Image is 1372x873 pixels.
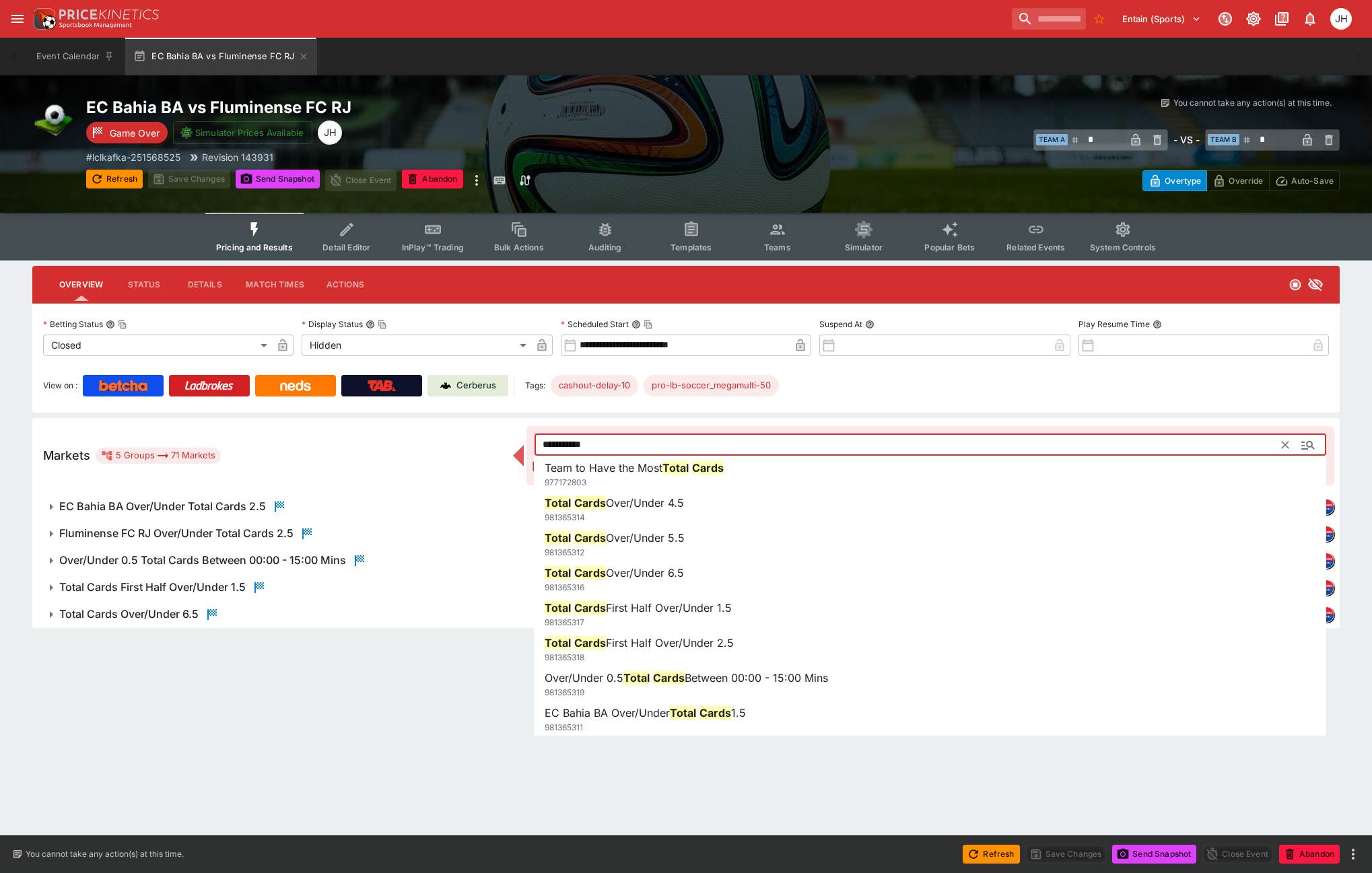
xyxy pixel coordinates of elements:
span: Simulator [845,242,883,252]
button: EC Bahia BA vs Fluminense FC RJ [125,38,317,75]
button: Notifications [1298,7,1322,31]
img: Betcha [99,380,147,391]
img: Ladbrokes [184,380,234,391]
button: Copy To Clipboard [378,320,387,329]
span: 981365318 [545,652,584,662]
p: Revision 143931 [202,150,273,164]
span: 981365312 [545,547,584,557]
span: EC Bahia BA Over/Under [545,706,670,720]
h6: Total Cards Over/Under 6.5 [59,607,199,621]
span: Team B [1208,134,1239,145]
button: No Bookmarks [1089,8,1110,30]
span: InPlay™ Trading [402,242,464,252]
h6: - VS - [1173,133,1200,147]
img: PriceKinetics [59,9,159,20]
span: Over/Under 5.5 [606,531,685,545]
span: Related Events [1006,242,1065,252]
div: Event type filters [205,213,1167,260]
span: Over/Under 0.5 [545,671,623,685]
p: Cerberus [456,379,496,392]
div: Betting Target: cerberus [644,375,779,396]
span: Auditing [588,242,621,252]
span: Cards [699,706,731,720]
a: Cerberus [427,375,508,396]
span: Total [662,461,689,475]
h6: Over/Under 0.5 Total Cards Between 00:00 - 15:00 Mins [59,553,346,567]
span: 981365314 [545,512,585,522]
span: pro-lb-soccer_megamulti-50 [644,379,779,392]
p: You cannot take any action(s) at this time. [26,848,184,860]
span: Total [545,636,571,650]
div: Jordan Hughes [1330,8,1352,30]
svg: Hidden [1307,277,1324,293]
img: TabNZ [368,380,396,391]
button: Scheduled StartCopy To Clipboard [631,320,641,329]
div: lclkafka [1318,580,1334,596]
span: Cards [574,636,606,650]
button: Toggle light/dark mode [1241,7,1266,31]
div: lclkafka [1318,553,1334,569]
button: Send Snapshot [236,170,320,188]
button: Total Cards First Half Over/Under 1.5 [32,574,1083,601]
button: Clear [1274,434,1296,456]
span: Templates [671,242,712,252]
span: First Half Over/Under 2.5 [606,636,734,650]
p: Play Resume Time [1078,318,1150,330]
img: lclkafka [1319,553,1334,568]
label: View on : [43,375,77,396]
span: 1.5 [731,706,746,720]
span: Over/Under 4.5 [606,496,684,510]
p: Override [1229,174,1263,188]
button: Documentation [1270,7,1294,31]
span: 981365311 [545,722,583,732]
button: Play Resume Time [1153,320,1162,329]
button: Refresh [963,845,1019,864]
span: Teams [764,242,791,252]
svg: Closed [1289,278,1302,291]
span: cashout-delay-10 [551,379,638,392]
button: Copy To Clipboard [118,320,127,329]
span: Detail Editor [322,242,370,252]
button: Overview [48,269,114,301]
img: Cerberus [440,380,451,391]
button: EC Bahia BA Over/Under Total Cards 2.5 [32,493,1083,520]
span: Cards [574,531,606,545]
span: First Half Over/Under 1.5 [606,601,732,615]
div: lclkafka [1318,526,1334,542]
button: Copy To Clipboard [644,320,653,329]
span: Total [623,671,650,685]
button: more [469,170,485,191]
span: System Controls [1090,242,1156,252]
img: PriceKinetics Logo [30,5,57,32]
span: Cards [692,461,724,475]
span: Total [545,566,571,580]
span: Cards [574,566,606,580]
p: Auto-Save [1291,174,1334,188]
span: Cards [574,601,606,615]
span: Popular Bets [924,242,975,252]
p: Scheduled Start [561,318,629,330]
h6: Fluminense FC RJ Over/Under Total Cards 2.5 [59,526,294,540]
button: Match Times [235,269,315,301]
span: Team A [1036,134,1068,145]
img: Neds [280,380,310,391]
button: Total Cards Over/Under 6.5 [32,601,1083,628]
img: soccer.png [32,97,75,140]
input: search [1012,8,1086,30]
span: Mark an event as closed and abandoned. [402,172,462,185]
p: Copy To Clipboard [86,150,180,164]
img: lclkafka [1319,580,1334,595]
p: Betting Status [43,318,103,330]
p: Game Over [110,126,160,140]
button: Event Calendar [28,38,123,75]
h6: EC Bahia BA Over/Under Total Cards 2.5 [59,499,266,514]
button: Close [1296,433,1320,457]
span: Bulk Actions [494,242,544,252]
button: more [1345,846,1361,862]
h5: Markets [43,448,90,463]
span: 981365317 [545,617,584,627]
button: Auto-Save [1269,170,1340,191]
p: Overtype [1165,174,1201,188]
img: Sportsbook Management [59,22,132,28]
button: Over/Under 0.5 Total Cards Between 00:00 - 15:00 Mins [32,547,1085,574]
